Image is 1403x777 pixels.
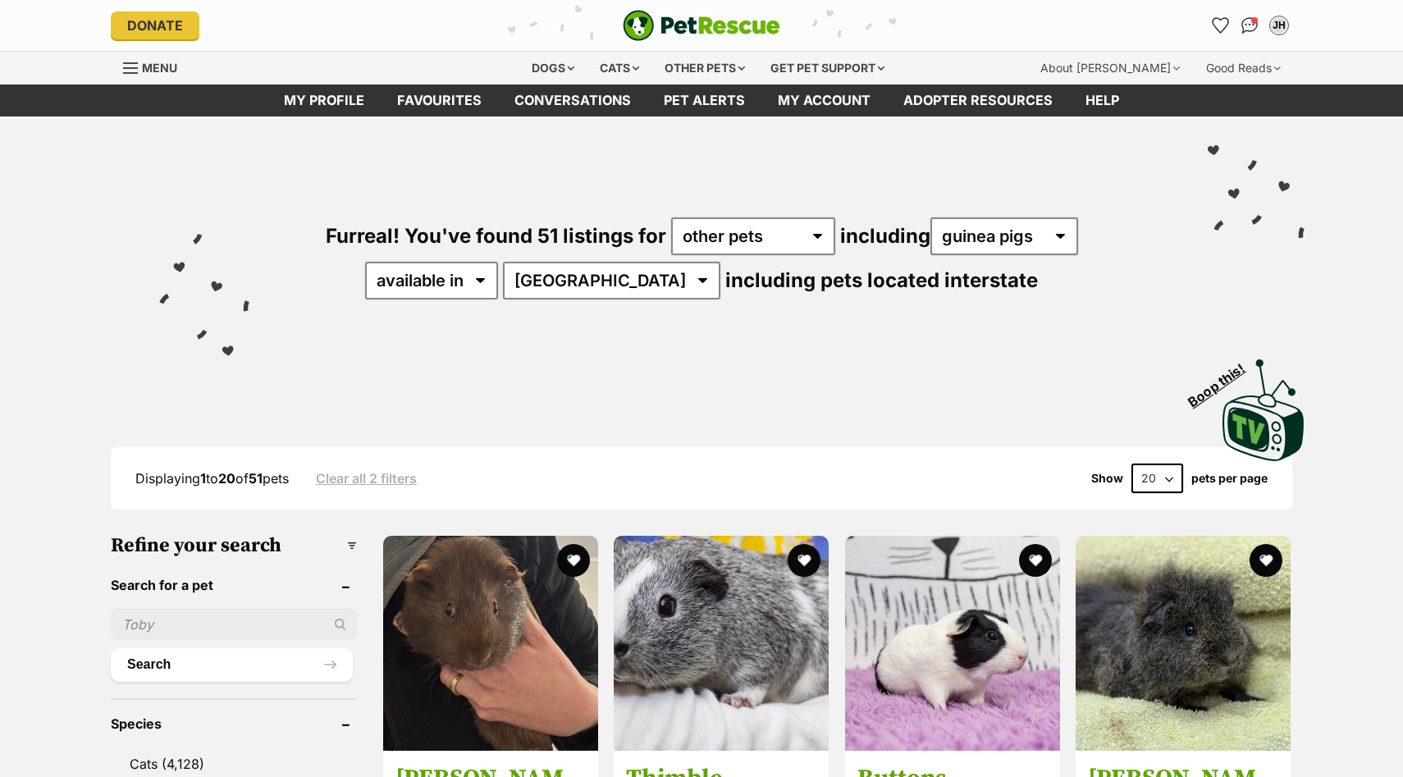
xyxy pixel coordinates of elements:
[588,52,651,85] div: Cats
[1241,17,1259,34] img: chat-41dd97257d64d25036548639549fe6c8038ab92f7586957e7f3b1b290dea8141.svg
[623,10,780,41] a: PetRescue
[111,11,199,39] a: Donate
[135,470,289,487] span: Displaying to of pets
[1207,12,1292,39] ul: Account quick links
[1029,52,1191,85] div: About [PERSON_NAME]
[111,534,357,557] h3: Refine your search
[218,470,235,487] strong: 20
[887,85,1069,117] a: Adopter resources
[1186,350,1261,409] span: Boop this!
[1195,52,1292,85] div: Good Reads
[249,470,263,487] strong: 51
[845,536,1060,751] img: Buttons - Smooth Hair Guinea Pig
[383,536,598,751] img: Miss Marple - Abyssinian Guinea Pig
[759,52,896,85] div: Get pet support
[111,578,357,592] header: Search for a pet
[614,536,829,751] img: Thimble - Smooth Hair Guinea Pig
[1266,12,1292,39] button: My account
[111,648,353,681] button: Search
[1250,544,1282,577] button: favourite
[498,85,647,117] a: conversations
[1019,544,1052,577] button: favourite
[840,224,1078,248] span: including
[725,268,1038,292] span: including pets located interstate
[1207,12,1233,39] a: Favourites
[1222,345,1305,464] a: Boop this!
[1236,12,1263,39] a: Conversations
[200,470,206,487] strong: 1
[267,85,381,117] a: My profile
[381,85,498,117] a: Favourites
[1271,17,1287,34] div: JH
[761,85,887,117] a: My account
[1076,536,1291,751] img: Benedict - Rex Guinea Pig
[111,716,357,731] header: Species
[647,85,761,117] a: Pet alerts
[142,61,177,75] span: Menu
[123,52,189,81] a: Menu
[788,544,821,577] button: favourite
[1222,359,1305,461] img: PetRescue TV logo
[111,609,357,640] input: Toby
[1069,85,1136,117] a: Help
[1191,472,1268,485] label: pets per page
[316,471,417,486] a: Clear all 2 filters
[1091,472,1123,485] span: Show
[623,10,780,41] img: logo-e224e6f780fb5917bec1dbf3a21bbac754714ae5b6737aabdf751b685950b380.svg
[520,52,586,85] div: Dogs
[326,224,666,248] span: Furreal! You've found 51 listings for
[653,52,756,85] div: Other pets
[557,544,590,577] button: favourite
